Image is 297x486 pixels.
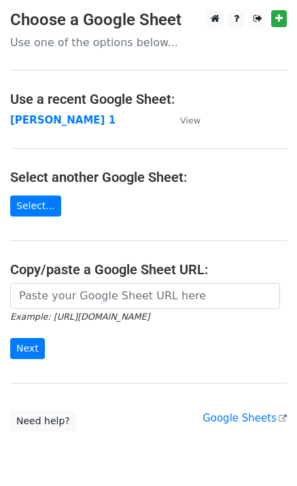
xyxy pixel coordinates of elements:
a: Need help? [10,411,76,432]
input: Next [10,338,45,359]
h4: Select another Google Sheet: [10,169,287,185]
small: Example: [URL][DOMAIN_NAME] [10,312,150,322]
a: Google Sheets [203,412,287,424]
h4: Use a recent Google Sheet: [10,91,287,107]
a: [PERSON_NAME] 1 [10,114,116,126]
p: Use one of the options below... [10,35,287,50]
h4: Copy/paste a Google Sheet URL: [10,261,287,278]
a: Select... [10,195,61,217]
input: Paste your Google Sheet URL here [10,283,280,309]
h3: Choose a Google Sheet [10,10,287,30]
small: View [180,115,200,126]
a: View [167,114,200,126]
iframe: Chat Widget [229,421,297,486]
